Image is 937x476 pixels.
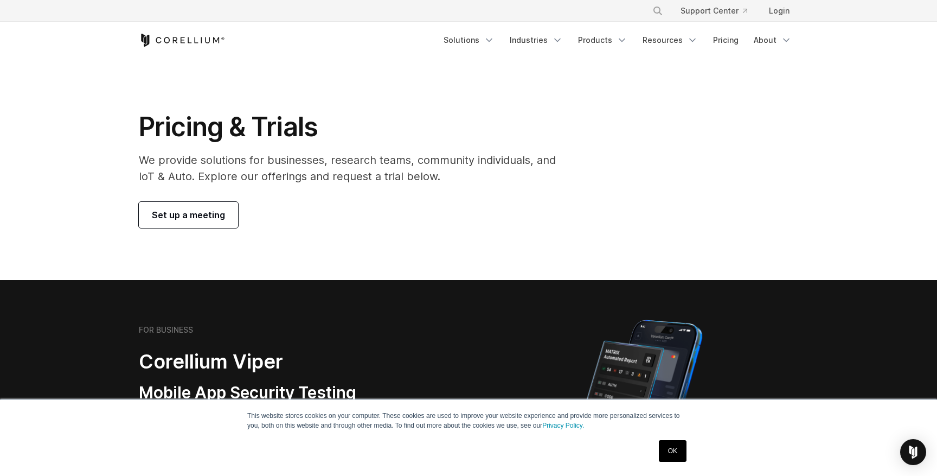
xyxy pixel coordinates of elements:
h3: Mobile App Security Testing [139,383,416,403]
a: About [747,30,798,50]
span: Set up a meeting [152,208,225,221]
h6: FOR BUSINESS [139,325,193,335]
h1: Pricing & Trials [139,111,571,143]
div: Navigation Menu [639,1,798,21]
button: Search [648,1,668,21]
a: OK [659,440,686,462]
div: Open Intercom Messenger [900,439,926,465]
p: We provide solutions for businesses, research teams, community individuals, and IoT & Auto. Explo... [139,152,571,185]
a: Industries [503,30,569,50]
a: Resources [636,30,704,50]
a: Products [572,30,634,50]
a: Login [760,1,798,21]
a: Privacy Policy. [542,422,584,429]
a: Solutions [437,30,501,50]
a: Corellium Home [139,34,225,47]
div: Navigation Menu [437,30,798,50]
a: Set up a meeting [139,202,238,228]
a: Pricing [707,30,745,50]
h2: Corellium Viper [139,350,416,374]
a: Support Center [672,1,756,21]
p: This website stores cookies on your computer. These cookies are used to improve your website expe... [247,411,690,430]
